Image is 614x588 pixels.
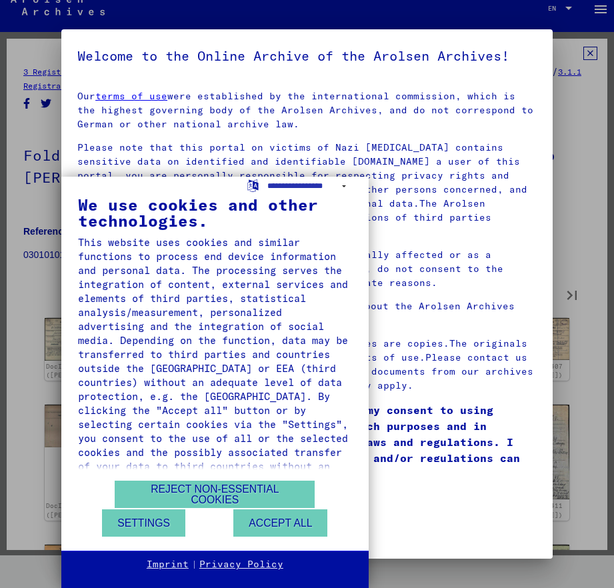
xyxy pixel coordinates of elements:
[115,481,315,508] button: Reject non-essential cookies
[102,509,185,537] button: Settings
[78,235,352,487] div: This website uses cookies and similar functions to process end device information and personal da...
[147,558,189,571] a: Imprint
[78,197,352,229] div: We use cookies and other technologies.
[199,558,283,571] a: Privacy Policy
[233,509,327,537] button: Accept all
